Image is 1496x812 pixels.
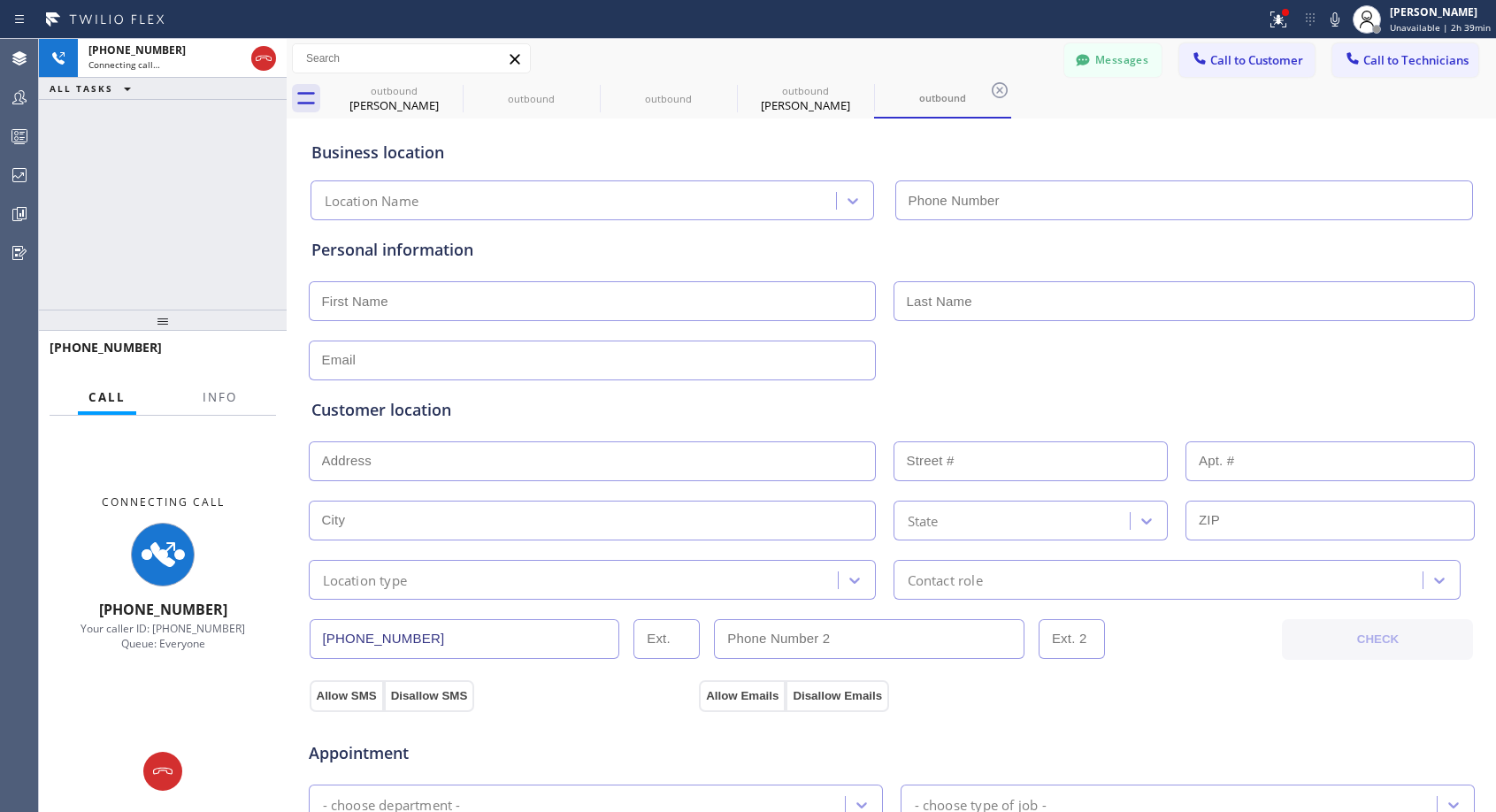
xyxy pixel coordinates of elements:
[88,389,126,405] span: Call
[99,600,227,619] span: [PHONE_NUMBER]
[323,570,408,590] div: Location type
[1039,619,1105,659] input: Ext. 2
[633,619,700,659] input: Ext.
[699,680,786,712] button: Allow Emails
[251,46,276,71] button: Hang up
[309,741,695,765] span: Appointment
[1179,43,1315,77] button: Call to Customer
[1363,52,1469,68] span: Call to Technicians
[327,84,461,97] div: outbound
[311,141,1472,165] div: Business location
[739,84,872,97] div: outbound
[602,92,735,105] div: outbound
[50,339,162,356] span: [PHONE_NUMBER]
[464,92,598,105] div: outbound
[293,44,530,73] input: Search
[325,191,419,211] div: Location Name
[310,619,620,659] input: Phone Number
[876,91,1009,104] div: outbound
[88,58,160,71] span: Connecting call…
[739,79,872,119] div: Mike Craik
[1332,43,1478,77] button: Call to Technicians
[384,680,475,712] button: Disallow SMS
[1390,4,1491,19] div: [PERSON_NAME]
[310,680,384,712] button: Allow SMS
[309,441,876,481] input: Address
[895,180,1473,220] input: Phone Number
[309,341,876,380] input: Email
[39,78,149,99] button: ALL TASKS
[908,570,983,590] div: Contact role
[78,380,136,415] button: Call
[908,510,939,531] div: State
[714,619,1024,659] input: Phone Number 2
[786,680,889,712] button: Disallow Emails
[309,281,876,321] input: First Name
[311,398,1472,422] div: Customer location
[50,82,113,95] span: ALL TASKS
[1185,441,1475,481] input: Apt. #
[327,79,461,119] div: Brian Enriquez
[894,441,1169,481] input: Street #
[311,238,1472,262] div: Personal information
[102,494,225,509] span: Connecting Call
[1064,43,1162,77] button: Messages
[1210,52,1303,68] span: Call to Customer
[1282,619,1473,660] button: CHECK
[203,389,237,405] span: Info
[1323,7,1347,32] button: Mute
[88,42,186,57] span: [PHONE_NUMBER]
[81,621,245,651] span: Your caller ID: [PHONE_NUMBER] Queue: Everyone
[739,97,872,113] div: [PERSON_NAME]
[327,97,461,113] div: [PERSON_NAME]
[192,380,248,415] button: Info
[1185,501,1475,540] input: ZIP
[309,501,876,540] input: City
[143,752,182,791] button: Hang up
[1390,21,1491,34] span: Unavailable | 2h 39min
[894,281,1475,321] input: Last Name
